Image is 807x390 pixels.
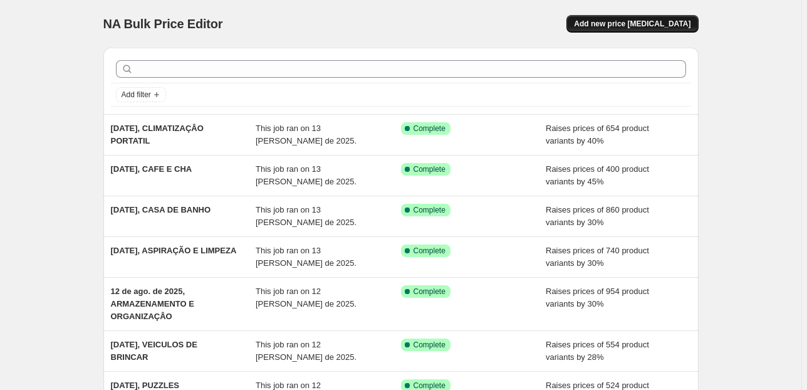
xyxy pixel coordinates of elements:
[256,287,357,308] span: This job ran on 12 [PERSON_NAME] de 2025.
[122,90,151,100] span: Add filter
[256,340,357,362] span: This job ran on 12 [PERSON_NAME] de 2025.
[546,340,649,362] span: Raises prices of 554 product variants by 28%
[111,246,237,255] span: [DATE], ASPIRAÇÃO E LIMPEZA
[414,124,445,134] span: Complete
[103,17,223,31] span: NA Bulk Price Editor
[546,205,649,227] span: Raises prices of 860 product variants by 30%
[414,164,445,174] span: Complete
[256,205,357,227] span: This job ran on 13 [PERSON_NAME] de 2025.
[111,287,194,321] span: 12 de ago. de 2025, ARMAZENAMENTO E ORGANIZAÇÂO
[566,15,698,33] button: Add new price [MEDICAL_DATA]
[256,124,357,145] span: This job ran on 13 [PERSON_NAME] de 2025.
[546,124,649,145] span: Raises prices of 654 product variants by 40%
[111,381,180,390] span: [DATE], PUZZLES
[256,246,357,268] span: This job ran on 13 [PERSON_NAME] de 2025.
[414,205,445,215] span: Complete
[111,124,204,145] span: [DATE], CLIMATIZAÇÂO PORTATIL
[574,19,690,29] span: Add new price [MEDICAL_DATA]
[546,246,649,268] span: Raises prices of 740 product variants by 30%
[111,340,197,362] span: [DATE], VEICULOS DE BRINCAR
[414,287,445,297] span: Complete
[111,164,192,174] span: [DATE], CAFE E CHA
[256,164,357,186] span: This job ran on 13 [PERSON_NAME] de 2025.
[111,205,211,214] span: [DATE], CASA DE BANHO
[414,246,445,256] span: Complete
[546,287,649,308] span: Raises prices of 954 product variants by 30%
[116,87,166,102] button: Add filter
[546,164,649,186] span: Raises prices of 400 product variants by 45%
[414,340,445,350] span: Complete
